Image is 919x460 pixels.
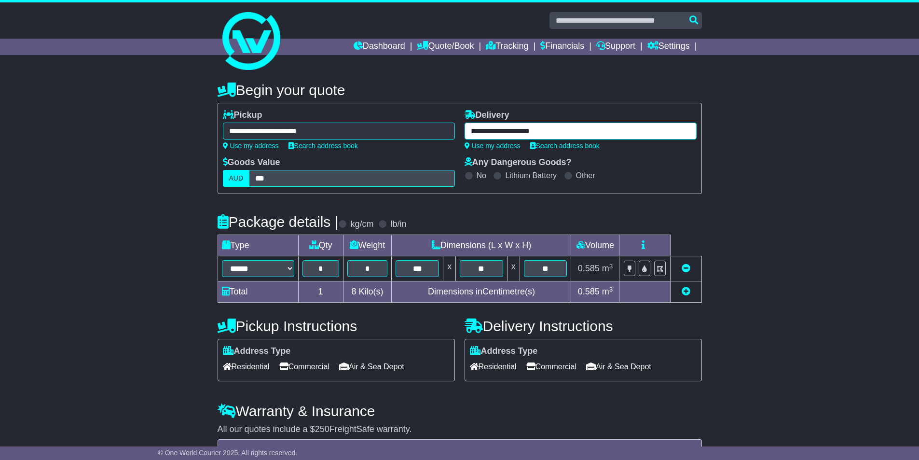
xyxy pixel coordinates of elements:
label: Any Dangerous Goods? [465,157,572,168]
div: All our quotes include a $ FreightSafe warranty. [218,424,702,435]
h4: Pickup Instructions [218,318,455,334]
span: 0.585 [578,264,600,273]
td: Qty [298,235,343,256]
td: x [507,256,520,281]
td: Dimensions in Centimetre(s) [392,281,571,303]
span: Residential [223,359,270,374]
h4: Begin your quote [218,82,702,98]
td: 1 [298,281,343,303]
td: Weight [343,235,392,256]
label: No [477,171,486,180]
a: Use my address [223,142,279,150]
span: 250 [315,424,329,434]
td: Volume [571,235,619,256]
a: Search address book [530,142,600,150]
sup: 3 [609,286,613,293]
label: AUD [223,170,250,187]
a: Search address book [288,142,358,150]
label: Lithium Battery [505,171,557,180]
span: Residential [470,359,517,374]
label: Pickup [223,110,262,121]
td: x [443,256,456,281]
a: Tracking [486,39,528,55]
label: lb/in [390,219,406,230]
a: Dashboard [354,39,405,55]
label: Address Type [223,346,291,357]
a: Remove this item [682,264,690,273]
label: Other [576,171,595,180]
span: 0.585 [578,287,600,296]
td: Kilo(s) [343,281,392,303]
a: Settings [647,39,690,55]
span: © One World Courier 2025. All rights reserved. [158,449,298,457]
label: kg/cm [350,219,373,230]
span: Air & Sea Depot [586,359,651,374]
a: Support [596,39,635,55]
a: Quote/Book [417,39,474,55]
a: Add new item [682,287,690,296]
td: Total [218,281,298,303]
a: Use my address [465,142,521,150]
a: Financials [540,39,584,55]
sup: 3 [609,263,613,270]
h4: Warranty & Insurance [218,403,702,419]
span: m [602,264,613,273]
h4: Delivery Instructions [465,318,702,334]
label: Delivery [465,110,509,121]
span: Commercial [279,359,329,374]
td: Type [218,235,298,256]
span: Commercial [526,359,576,374]
td: Dimensions (L x W x H) [392,235,571,256]
label: Goods Value [223,157,280,168]
span: m [602,287,613,296]
span: 8 [351,287,356,296]
label: Address Type [470,346,538,357]
span: Air & Sea Depot [339,359,404,374]
h4: Package details | [218,214,339,230]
